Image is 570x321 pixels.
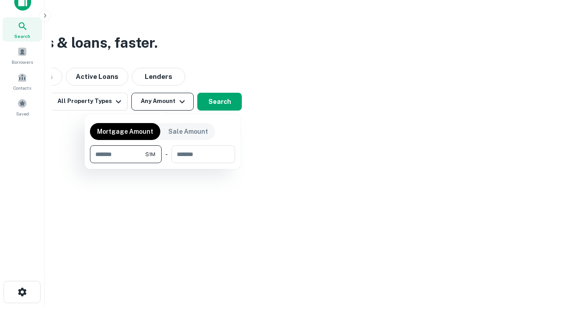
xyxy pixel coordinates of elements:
[145,150,155,158] span: $1M
[168,127,208,136] p: Sale Amount
[97,127,153,136] p: Mortgage Amount
[165,145,168,163] div: -
[525,250,570,292] iframe: Chat Widget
